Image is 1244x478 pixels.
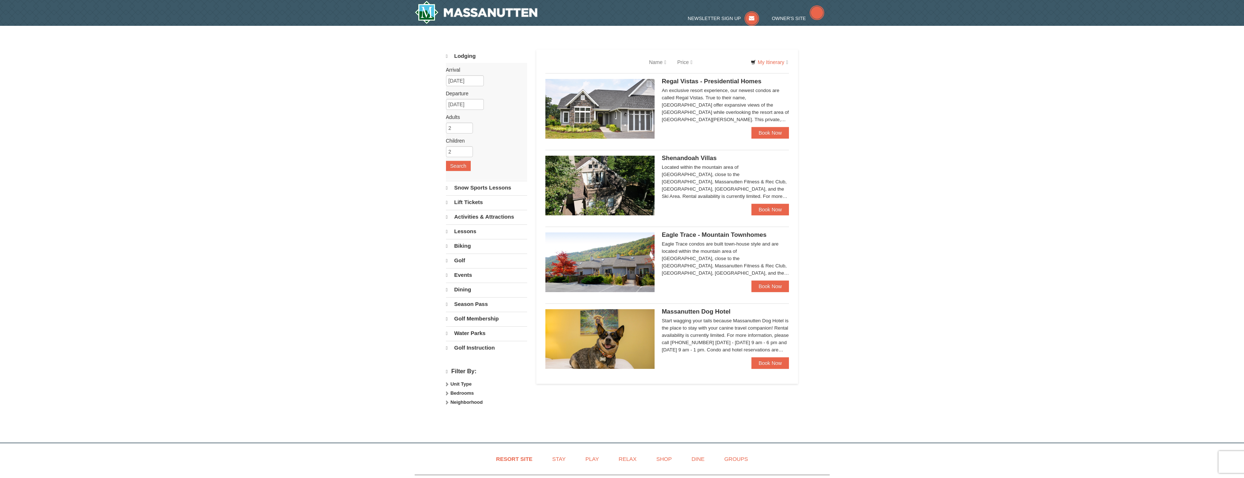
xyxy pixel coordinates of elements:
strong: Neighborhood [450,399,483,405]
img: 27428181-5-81c892a3.jpg [545,309,655,369]
a: Lodging [446,49,527,63]
span: Shenandoah Villas [662,155,717,162]
span: Owner's Site [772,16,806,21]
a: Groups [715,451,757,467]
div: Eagle Trace condos are built town-house style and are located within the mountain area of [GEOGRA... [662,240,789,277]
span: Newsletter Sign Up [688,16,741,21]
a: Book Now [751,127,789,139]
span: Regal Vistas - Presidential Homes [662,78,762,85]
a: Stay [543,451,575,467]
a: Price [672,55,698,69]
h4: Filter By: [446,368,527,375]
img: Massanutten Resort Logo [415,1,538,24]
a: Events [446,268,527,282]
span: Eagle Trace - Mountain Townhomes [662,231,767,238]
a: Activities & Attractions [446,210,527,224]
strong: Unit Type [450,381,471,387]
a: Owner's Site [772,16,824,21]
label: Children [446,137,522,144]
a: Biking [446,239,527,253]
a: Golf Instruction [446,341,527,355]
a: Massanutten Resort [415,1,538,24]
a: My Itinerary [746,57,793,68]
a: Book Now [751,357,789,369]
button: Search [446,161,471,171]
a: Book Now [751,280,789,292]
a: Lift Tickets [446,195,527,209]
a: Dining [446,283,527,296]
strong: Bedrooms [450,390,474,396]
a: Snow Sports Lessons [446,181,527,195]
div: An exclusive resort experience, our newest condos are called Regal Vistas. True to their name, [G... [662,87,789,123]
a: Lessons [446,224,527,238]
a: Golf Membership [446,312,527,326]
img: 19218983-1-9b289e55.jpg [545,232,655,292]
label: Arrival [446,66,522,73]
div: Start wagging your tails because Massanutten Dog Hotel is the place to stay with your canine trav... [662,317,789,354]
a: Newsletter Sign Up [688,16,759,21]
a: Name [644,55,672,69]
label: Adults [446,113,522,121]
img: 19218991-1-902409a9.jpg [545,79,655,139]
a: Resort Site [487,451,542,467]
a: Golf [446,254,527,267]
a: Dine [682,451,714,467]
a: Book Now [751,204,789,215]
a: Shop [647,451,681,467]
img: 19219019-2-e70bf45f.jpg [545,156,655,215]
div: Located within the mountain area of [GEOGRAPHIC_DATA], close to the [GEOGRAPHIC_DATA], Massanutte... [662,164,789,200]
a: Water Parks [446,326,527,340]
a: Play [576,451,608,467]
a: Relax [609,451,645,467]
label: Departure [446,90,522,97]
span: Massanutten Dog Hotel [662,308,731,315]
a: Season Pass [446,297,527,311]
